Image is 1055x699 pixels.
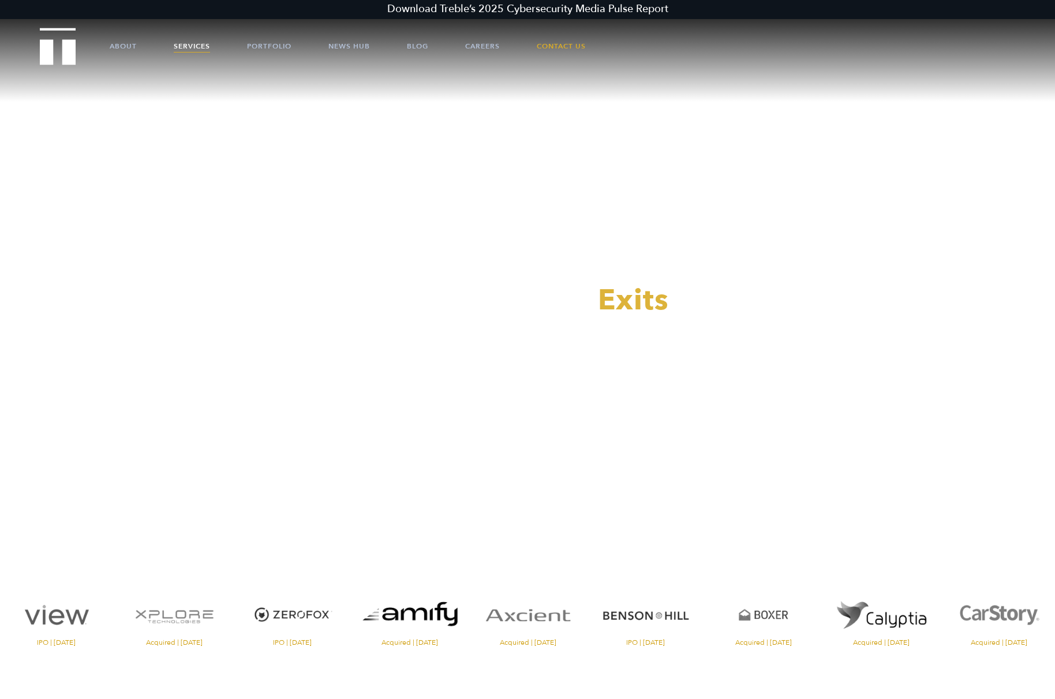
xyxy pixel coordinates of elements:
img: View logo [1,591,113,639]
a: News Hub [328,29,370,63]
a: Visit the XPlore website [118,591,230,646]
span: Exits [598,281,669,320]
a: Blog [407,29,428,63]
a: Careers [465,29,500,63]
a: Visit the View website [1,591,113,646]
span: IPO | [DATE] [1,639,113,646]
a: Visit the website [825,591,937,646]
img: Treble logo [40,28,76,65]
a: Visit the Axcient website [472,591,584,646]
span: Acquired | [DATE] [354,639,466,646]
a: Contact Us [537,29,586,63]
a: Visit the CarStory website [943,591,1055,646]
a: Visit the Benson Hill website [590,591,702,646]
span: IPO | [DATE] [590,639,702,646]
span: Acquired | [DATE] [118,639,230,646]
a: About [110,29,137,63]
span: IPO | [DATE] [236,639,348,646]
img: XPlore logo [118,591,230,639]
a: Portfolio [247,29,291,63]
span: Acquired | [DATE] [825,639,937,646]
a: Visit the website [354,591,466,646]
img: CarStory logo [943,591,1055,639]
span: Acquired | [DATE] [472,639,584,646]
img: Axcient logo [472,591,584,639]
img: ZeroFox logo [236,591,348,639]
a: Visit the ZeroFox website [236,591,348,646]
span: Acquired | [DATE] [943,639,1055,646]
a: Services [174,29,210,63]
img: Boxer logo [708,591,820,639]
span: Acquired | [DATE] [708,639,820,646]
a: Visit the Boxer website [708,591,820,646]
img: Benson Hill logo [590,591,702,639]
